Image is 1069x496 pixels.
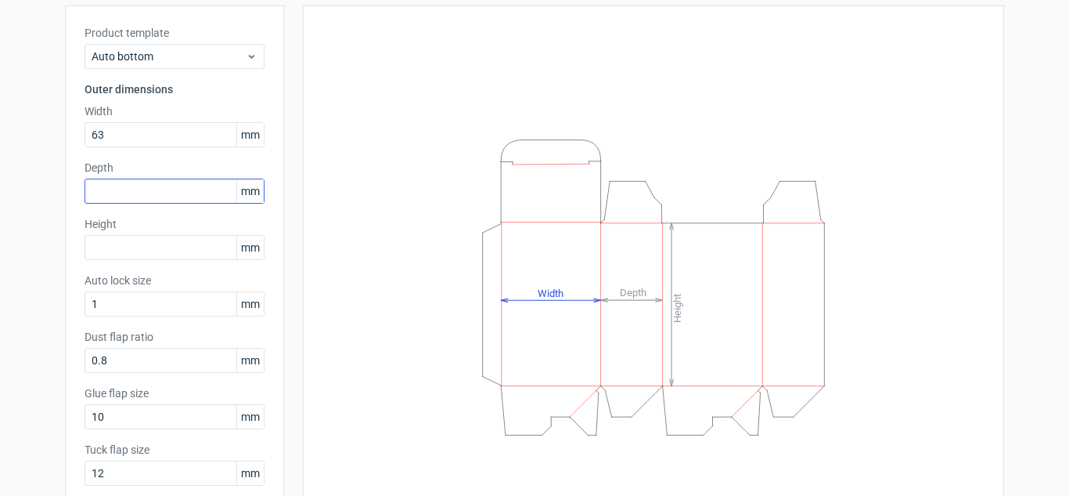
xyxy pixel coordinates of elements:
[538,287,563,299] tspan: Width
[85,442,265,458] label: Tuck flap size
[671,293,683,322] tspan: Height
[85,273,265,288] label: Auto lock size
[85,216,265,232] label: Height
[85,160,265,176] label: Depth
[620,287,646,299] tspan: Depth
[236,179,264,203] span: mm
[85,25,265,41] label: Product template
[85,103,265,119] label: Width
[236,349,264,372] span: mm
[85,81,265,97] h3: Outer dimensions
[236,236,264,259] span: mm
[236,405,264,429] span: mm
[236,123,264,147] span: mm
[236,292,264,316] span: mm
[92,49,246,64] span: Auto bottom
[85,329,265,345] label: Dust flap ratio
[85,386,265,401] label: Glue flap size
[236,462,264,485] span: mm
